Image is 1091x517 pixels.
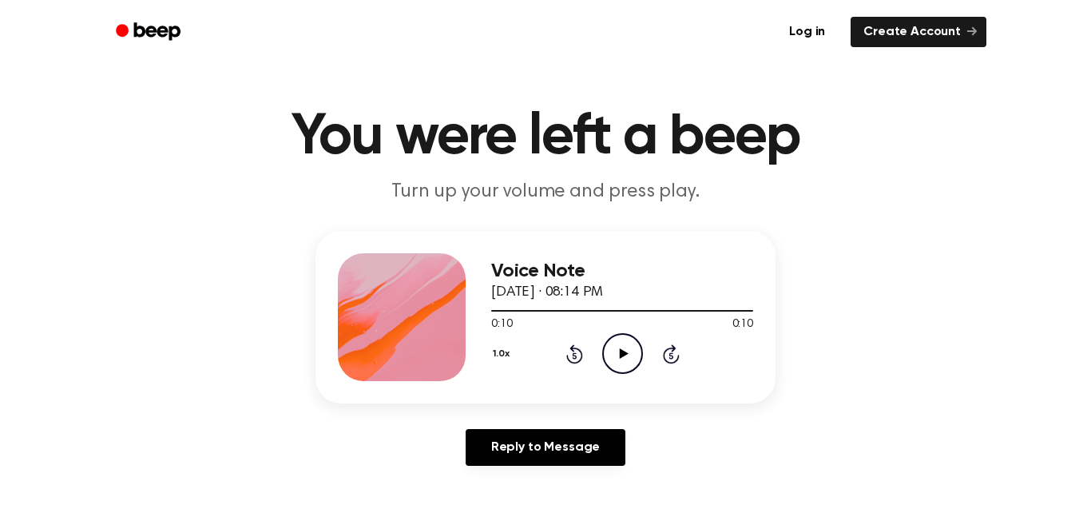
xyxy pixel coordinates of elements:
[491,340,515,368] button: 1.0x
[491,285,603,300] span: [DATE] · 08:14 PM
[137,109,954,166] h1: You were left a beep
[732,316,753,333] span: 0:10
[773,14,841,50] a: Log in
[466,429,625,466] a: Reply to Message
[491,260,753,282] h3: Voice Note
[851,17,986,47] a: Create Account
[239,179,852,205] p: Turn up your volume and press play.
[105,17,195,48] a: Beep
[491,316,512,333] span: 0:10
